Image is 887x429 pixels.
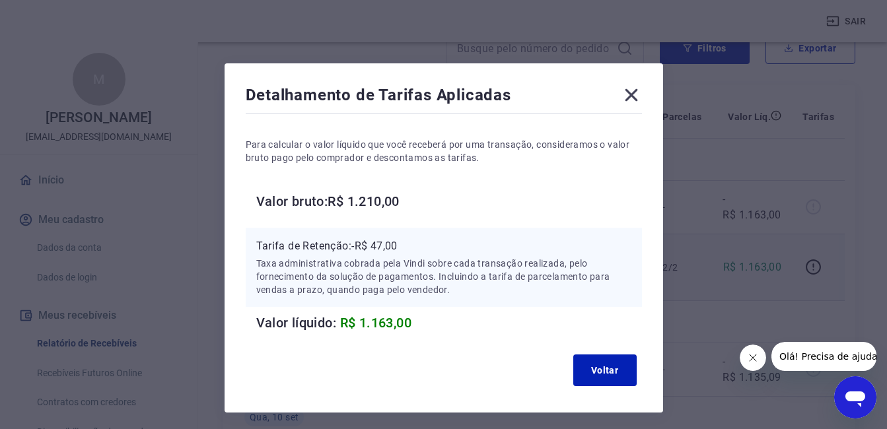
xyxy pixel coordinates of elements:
[8,9,111,20] span: Olá! Precisa de ajuda?
[740,345,766,371] iframe: Fechar mensagem
[340,315,411,331] span: R$ 1.163,00
[256,238,631,254] p: Tarifa de Retenção: -R$ 47,00
[246,84,642,111] div: Detalhamento de Tarifas Aplicadas
[256,312,642,333] h6: Valor líquido:
[771,342,876,371] iframe: Mensagem da empresa
[834,376,876,418] iframe: Botão para abrir a janela de mensagens
[256,257,631,296] p: Taxa administrativa cobrada pela Vindi sobre cada transação realizada, pelo fornecimento da soluç...
[246,138,642,164] p: Para calcular o valor líquido que você receberá por uma transação, consideramos o valor bruto pag...
[573,354,637,386] button: Voltar
[256,191,642,212] h6: Valor bruto: R$ 1.210,00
